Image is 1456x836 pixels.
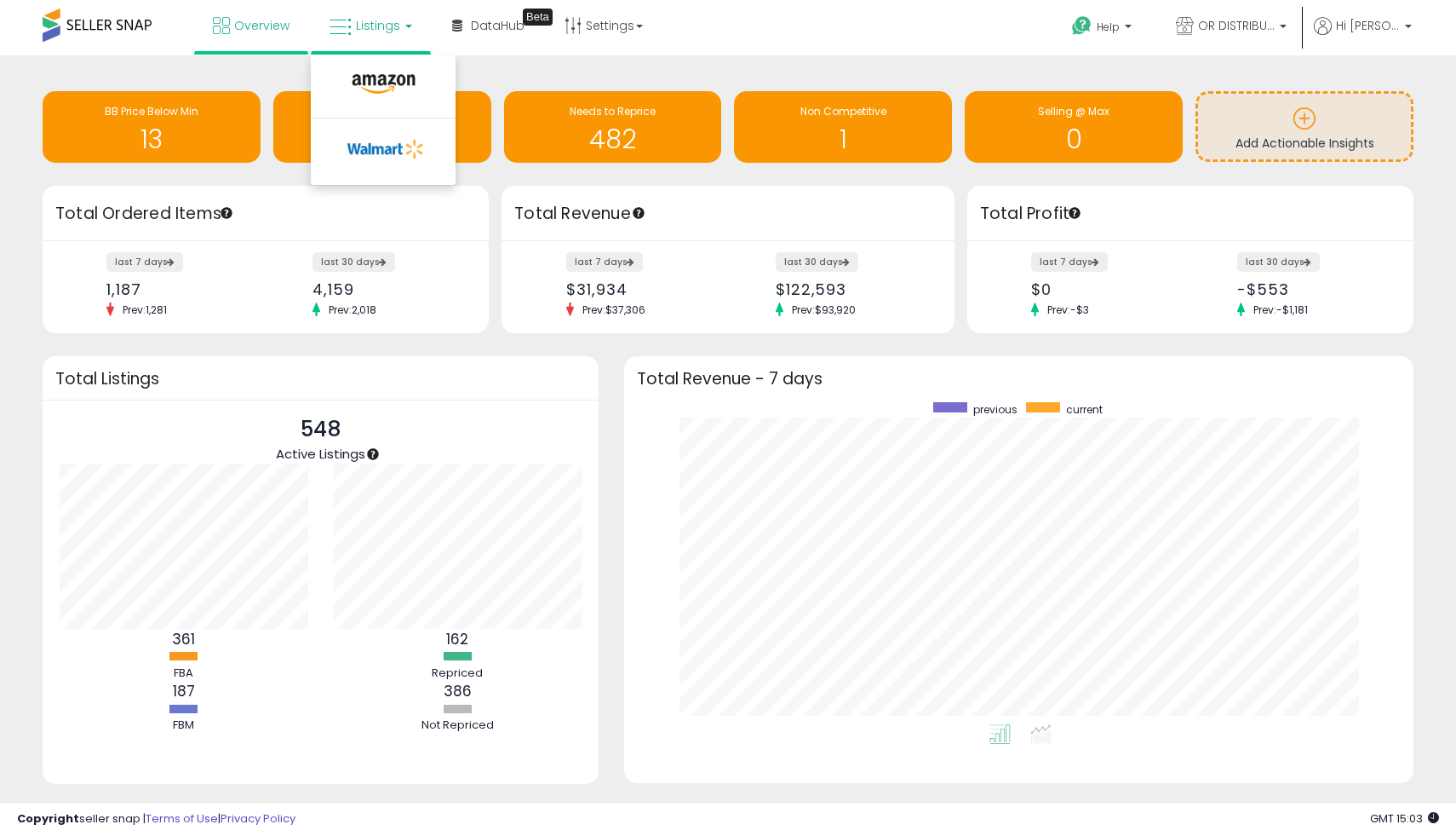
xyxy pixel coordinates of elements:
[221,810,295,827] a: Privacy Policy
[106,280,253,298] div: 1,187
[320,303,385,317] span: Prev: 2,018
[105,104,198,118] span: BB Price Below Min
[1038,104,1109,118] span: Selling @ Max
[43,91,261,163] a: BB Price Below Min 13
[1314,17,1412,55] a: Hi [PERSON_NAME]
[1198,94,1411,159] a: Add Actionable Insights
[631,205,646,221] div: Tooltip anchor
[800,104,886,118] span: Non Competitive
[566,252,643,272] label: last 7 days
[783,303,864,317] span: Prev: $93,920
[1370,810,1439,827] span: 2025-09-10 15:03 GMT
[446,629,468,649] b: 162
[1235,135,1374,152] span: Add Actionable Insights
[312,280,459,298] div: 4,159
[406,666,508,682] div: Repriced
[1067,205,1082,221] div: Tooltip anchor
[566,280,715,298] div: $31,934
[776,280,925,298] div: $122,593
[406,718,508,734] div: Not Repriced
[273,91,491,163] a: Inventory Age 0
[276,413,365,446] p: 548
[1071,15,1092,37] i: Get Help
[106,252,183,272] label: last 7 days
[1245,303,1316,317] span: Prev: -$1,181
[514,202,942,226] h3: Total Revenue
[172,629,195,649] b: 361
[356,17,400,34] span: Listings
[365,447,381,462] div: Tooltip anchor
[776,252,858,272] label: last 30 days
[17,810,79,827] strong: Copyright
[637,372,1401,385] h3: Total Revenue - 7 days
[513,125,714,153] h1: 482
[55,202,476,226] h3: Total Ordered Items
[1039,303,1098,317] span: Prev: -$3
[742,125,943,153] h1: 1
[504,91,722,163] a: Needs to Reprice 482
[312,252,395,272] label: last 30 days
[219,205,234,221] div: Tooltip anchor
[1198,17,1275,34] span: OR DISTRIBUTION
[1066,402,1103,417] span: current
[444,681,472,701] b: 386
[570,104,656,118] span: Needs to Reprice
[173,681,195,701] b: 187
[1031,280,1178,298] div: $0
[1097,20,1120,34] span: Help
[1058,3,1149,55] a: Help
[133,666,235,682] div: FBA
[1237,280,1384,298] div: -$553
[55,372,586,385] h3: Total Listings
[234,17,289,34] span: Overview
[1031,252,1108,272] label: last 7 days
[133,718,235,734] div: FBM
[734,91,952,163] a: Non Competitive 1
[1237,252,1320,272] label: last 30 days
[574,303,654,317] span: Prev: $37,306
[973,125,1174,153] h1: 0
[146,810,218,827] a: Terms of Use
[965,91,1183,163] a: Selling @ Max 0
[523,9,553,26] div: Tooltip anchor
[980,202,1401,226] h3: Total Profit
[1336,17,1400,34] span: Hi [PERSON_NAME]
[282,125,483,153] h1: 0
[17,811,295,827] div: seller snap | |
[114,303,175,317] span: Prev: 1,281
[471,17,525,34] span: DataHub
[276,445,365,463] span: Active Listings
[973,402,1017,417] span: previous
[51,125,252,153] h1: 13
